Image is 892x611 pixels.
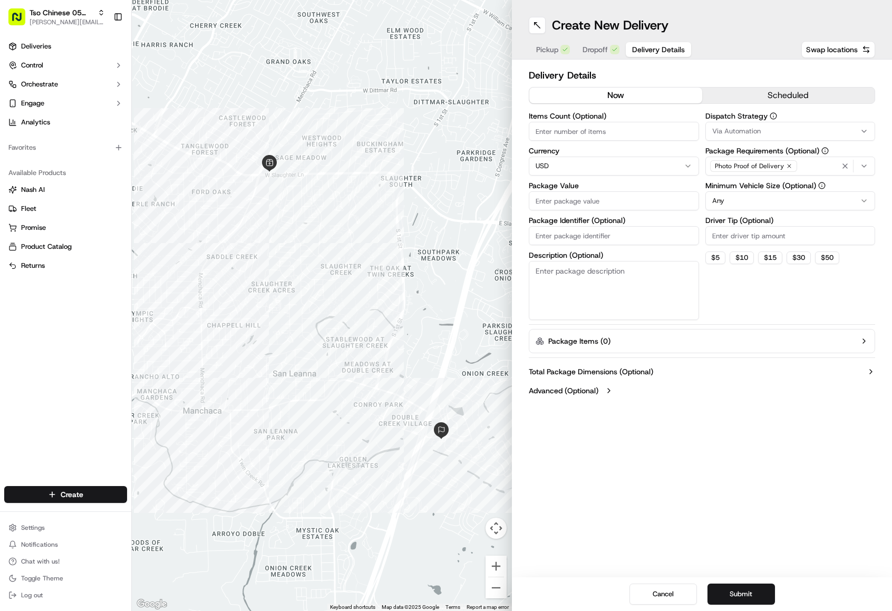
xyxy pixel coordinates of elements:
[548,336,610,346] label: Package Items ( 0 )
[536,44,558,55] span: Pickup
[21,261,45,270] span: Returns
[21,204,36,214] span: Fleet
[529,147,699,154] label: Currency
[8,261,123,270] a: Returns
[552,17,668,34] h1: Create New Delivery
[702,88,875,103] button: scheduled
[100,153,169,163] span: API Documentation
[21,42,51,51] span: Deliveries
[529,191,699,210] input: Enter package value
[705,112,876,120] label: Dispatch Strategy
[529,122,699,141] input: Enter number of items
[529,329,875,353] button: Package Items (0)
[801,41,875,58] button: Swap locations
[529,88,702,103] button: now
[21,523,45,532] span: Settings
[21,118,50,127] span: Analytics
[4,554,127,569] button: Chat with us!
[529,366,875,377] button: Total Package Dimensions (Optional)
[36,101,173,111] div: Start new chat
[134,597,169,611] a: Open this area in Google Maps (opens a new window)
[529,68,875,83] h2: Delivery Details
[21,540,58,549] span: Notifications
[21,557,60,566] span: Chat with us!
[4,181,127,198] button: Nash AI
[4,219,127,236] button: Promise
[4,4,109,30] button: Tso Chinese 05 [PERSON_NAME][PERSON_NAME][EMAIL_ADDRESS][DOMAIN_NAME]
[105,179,128,187] span: Pylon
[770,112,777,120] button: Dispatch Strategy
[4,200,127,217] button: Fleet
[467,604,509,610] a: Report a map error
[21,223,46,232] span: Promise
[27,68,190,79] input: Got a question? Start typing here...
[21,153,81,163] span: Knowledge Base
[11,154,19,162] div: 📗
[4,164,127,181] div: Available Products
[486,518,507,539] button: Map camera controls
[629,584,697,605] button: Cancel
[11,11,32,32] img: Nash
[8,242,123,251] a: Product Catalog
[21,591,43,599] span: Log out
[30,18,105,26] button: [PERSON_NAME][EMAIL_ADDRESS][DOMAIN_NAME]
[21,574,63,583] span: Toggle Theme
[4,114,127,131] a: Analytics
[134,597,169,611] img: Google
[74,178,128,187] a: Powered byPylon
[4,520,127,535] button: Settings
[4,76,127,93] button: Orchestrate
[705,217,876,224] label: Driver Tip (Optional)
[36,111,133,120] div: We're available if you need us!
[382,604,439,610] span: Map data ©2025 Google
[705,122,876,141] button: Via Automation
[529,182,699,189] label: Package Value
[583,44,608,55] span: Dropoff
[21,61,43,70] span: Control
[707,584,775,605] button: Submit
[815,251,839,264] button: $50
[529,226,699,245] input: Enter package identifier
[8,223,123,232] a: Promise
[21,99,44,108] span: Engage
[529,251,699,259] label: Description (Optional)
[89,154,98,162] div: 💻
[705,157,876,176] button: Photo Proof of Delivery
[705,226,876,245] input: Enter driver tip amount
[730,251,754,264] button: $10
[4,537,127,552] button: Notifications
[529,366,653,377] label: Total Package Dimensions (Optional)
[529,112,699,120] label: Items Count (Optional)
[486,577,507,598] button: Zoom out
[4,588,127,603] button: Log out
[821,147,829,154] button: Package Requirements (Optional)
[4,38,127,55] a: Deliveries
[30,7,93,18] button: Tso Chinese 05 [PERSON_NAME]
[632,44,685,55] span: Delivery Details
[4,95,127,112] button: Engage
[758,251,782,264] button: $15
[11,42,192,59] p: Welcome 👋
[8,185,123,195] a: Nash AI
[61,489,83,500] span: Create
[179,104,192,117] button: Start new chat
[6,149,85,168] a: 📗Knowledge Base
[529,217,699,224] label: Package Identifier (Optional)
[529,385,875,396] button: Advanced (Optional)
[4,571,127,586] button: Toggle Theme
[11,101,30,120] img: 1736555255976-a54dd68f-1ca7-489b-9aae-adbdc363a1c4
[85,149,173,168] a: 💻API Documentation
[712,127,761,136] span: Via Automation
[787,251,811,264] button: $30
[705,182,876,189] label: Minimum Vehicle Size (Optional)
[4,257,127,274] button: Returns
[445,604,460,610] a: Terms (opens in new tab)
[21,242,72,251] span: Product Catalog
[806,44,858,55] span: Swap locations
[21,185,45,195] span: Nash AI
[529,385,598,396] label: Advanced (Optional)
[705,251,725,264] button: $5
[8,204,123,214] a: Fleet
